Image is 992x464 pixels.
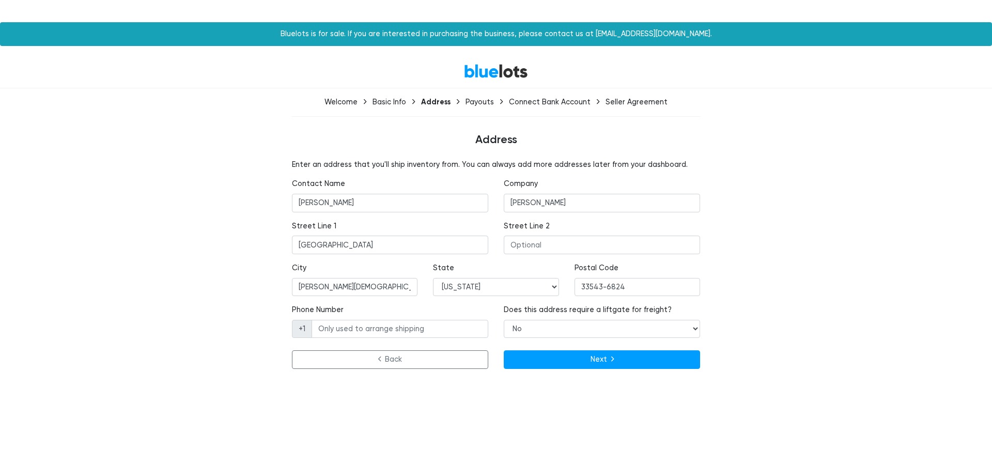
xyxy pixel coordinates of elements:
label: State [433,262,454,274]
span: +1 [292,320,312,338]
label: Company [504,178,538,190]
div: Connect Bank Account [509,98,591,106]
a: Back [292,350,488,369]
div: Welcome [324,98,358,106]
input: Only used to arrange shipping [312,320,488,338]
div: Address [421,97,451,106]
input: Optional [504,194,700,212]
p: Enter an address that you'll ship inventory from. You can always add more addresses later from yo... [292,159,700,171]
button: Next [504,350,700,369]
div: Payouts [466,98,494,106]
label: Street Line 2 [504,221,550,232]
div: Seller Agreement [606,98,668,106]
label: Contact Name [292,178,345,190]
label: City [292,262,306,274]
a: BlueLots [464,64,528,79]
h4: Address [186,133,806,147]
input: Optional [504,236,700,254]
label: Phone Number [292,304,344,316]
label: Postal Code [575,262,618,274]
label: Does this address require a liftgate for freight? [504,304,672,316]
div: Basic Info [373,98,406,106]
label: Street Line 1 [292,221,336,232]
